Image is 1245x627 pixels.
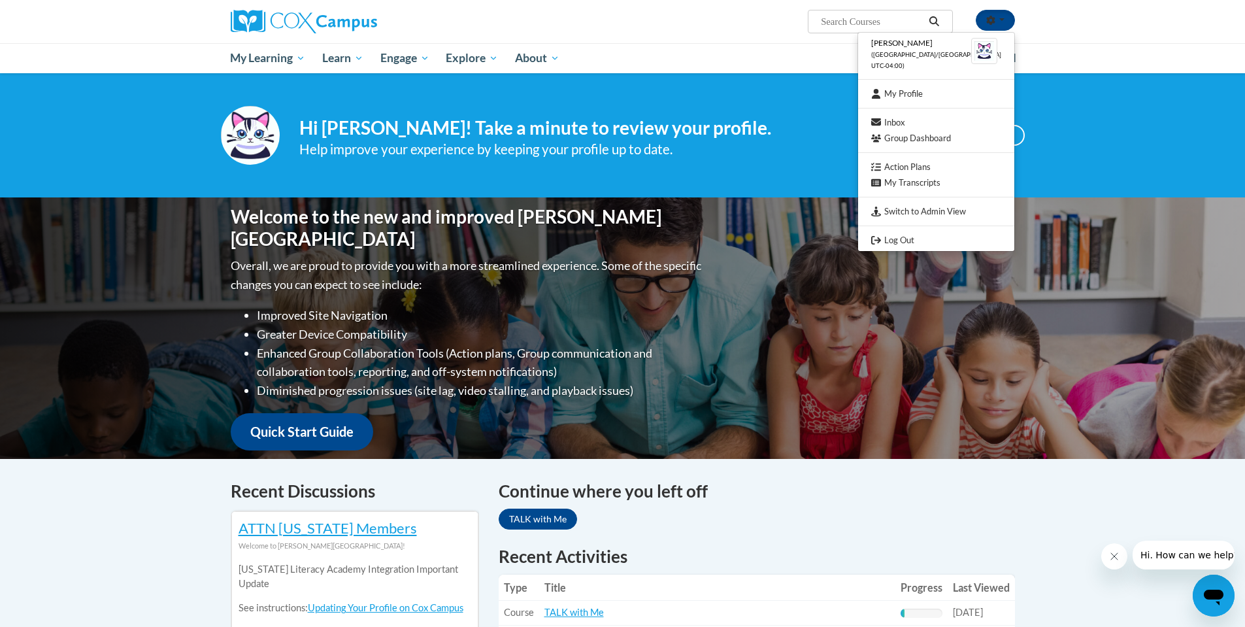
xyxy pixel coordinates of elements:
a: Updating Your Profile on Cox Campus [308,602,463,613]
a: Group Dashboard [858,130,1014,146]
h1: Welcome to the new and improved [PERSON_NAME][GEOGRAPHIC_DATA] [231,206,705,250]
span: About [515,50,559,66]
span: Hi. How can we help? [8,9,106,20]
p: [US_STATE] Literacy Academy Integration Important Update [239,562,471,591]
li: Greater Device Compatibility [257,325,705,344]
a: Switch to Admin View [858,203,1014,220]
span: [PERSON_NAME] [871,38,933,48]
a: Cox Campus [231,10,479,33]
a: Learn [314,43,372,73]
a: My Profile [858,86,1014,102]
span: Course [504,607,534,618]
div: Main menu [211,43,1035,73]
a: Explore [437,43,506,73]
iframe: Message from company [1133,541,1235,569]
span: Explore [446,50,498,66]
img: Cox Campus [231,10,377,33]
h4: Recent Discussions [231,479,479,504]
p: Overall, we are proud to provide you with a more streamlined experience. Some of the specific cha... [231,256,705,294]
li: Diminished progression issues (site lag, video stalling, and playback issues) [257,381,705,400]
img: Profile Image [221,106,280,165]
a: About [506,43,568,73]
span: Learn [322,50,363,66]
a: Engage [372,43,438,73]
img: Learner Profile Avatar [971,38,997,64]
h4: Hi [PERSON_NAME]! Take a minute to review your profile. [299,117,924,139]
a: My Learning [222,43,314,73]
th: Type [499,575,539,601]
span: ([GEOGRAPHIC_DATA]/[GEOGRAPHIC_DATA] UTC-04:00) [871,51,1001,69]
span: My Learning [230,50,305,66]
th: Progress [895,575,948,601]
h4: Continue where you left off [499,479,1015,504]
iframe: Close message [1101,543,1127,569]
a: Action Plans [858,159,1014,175]
a: TALK with Me [499,509,577,530]
button: Search [924,14,944,29]
input: Search Courses [820,14,924,29]
h1: Recent Activities [499,545,1015,568]
a: Quick Start Guide [231,413,373,450]
a: Logout [858,232,1014,248]
div: Welcome to [PERSON_NAME][GEOGRAPHIC_DATA]! [239,539,471,553]
li: Enhanced Group Collaboration Tools (Action plans, Group communication and collaboration tools, re... [257,344,705,382]
button: Account Settings [976,10,1015,31]
iframe: Button to launch messaging window [1193,575,1235,617]
span: [DATE] [953,607,983,618]
div: Progress, % [901,609,905,618]
a: Inbox [858,114,1014,131]
th: Title [539,575,895,601]
div: Help improve your experience by keeping your profile up to date. [299,139,924,160]
p: See instructions: [239,601,471,615]
span: Engage [380,50,429,66]
a: My Transcripts [858,175,1014,191]
li: Improved Site Navigation [257,306,705,325]
a: ATTN [US_STATE] Members [239,519,417,537]
th: Last Viewed [948,575,1015,601]
a: TALK with Me [544,607,604,618]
